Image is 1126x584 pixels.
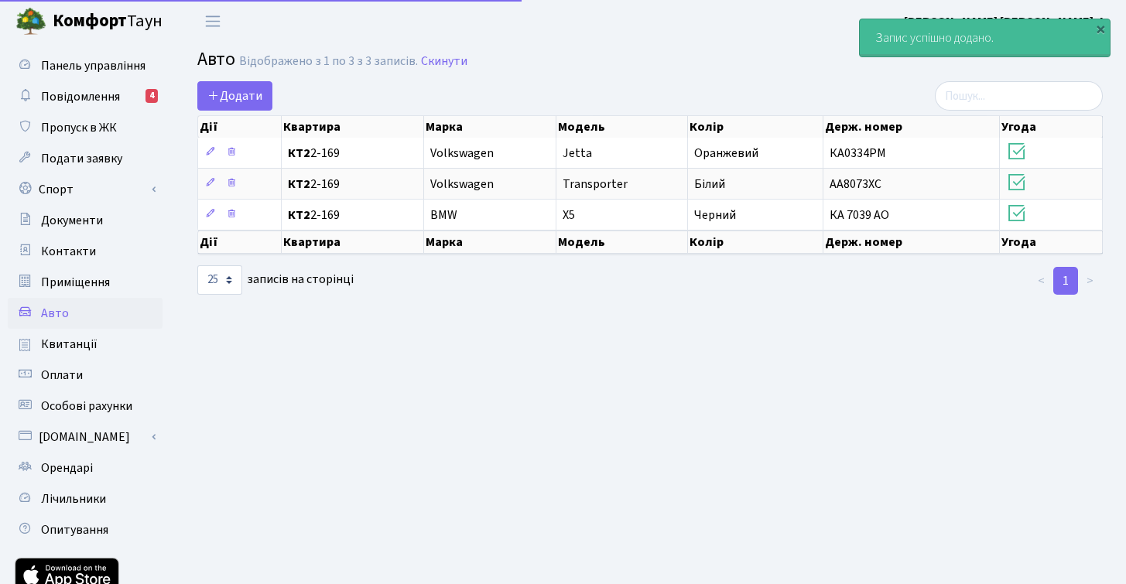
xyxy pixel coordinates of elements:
th: Угода [1000,116,1103,138]
span: BMW [430,207,457,224]
th: Дії [198,116,282,138]
span: 2-169 [288,147,417,159]
span: Орендарі [41,459,93,476]
a: 1 [1053,267,1078,295]
th: Квартира [282,231,424,254]
span: Transporter [563,176,628,193]
span: Черний [694,207,736,224]
a: Спорт [8,174,163,205]
b: [PERSON_NAME] [PERSON_NAME]. І. [904,13,1107,30]
span: Квитанції [41,336,98,353]
a: Панель управління [8,50,163,81]
span: Особові рахунки [41,398,132,415]
a: Документи [8,205,163,236]
th: Марка [424,231,556,254]
a: Лічильники [8,483,163,514]
th: Держ. номер [823,231,1000,254]
span: Приміщення [41,274,110,291]
span: Оплати [41,367,83,384]
th: Дії [198,231,282,254]
a: Приміщення [8,267,163,298]
span: Volkswagen [430,145,494,162]
a: Подати заявку [8,143,163,174]
span: КА 7039 АО [830,207,889,224]
a: [PERSON_NAME] [PERSON_NAME]. І. [904,12,1107,31]
a: Скинути [421,54,467,69]
a: Додати [197,81,272,111]
span: Авто [41,305,69,322]
span: Документи [41,212,103,229]
span: Volkswagen [430,176,494,193]
div: Відображено з 1 по 3 з 3 записів. [239,54,418,69]
div: Запис успішно додано. [860,19,1110,56]
span: X5 [563,207,575,224]
button: Переключити навігацію [193,9,232,34]
span: Лічильники [41,490,106,507]
select: записів на сторінці [197,265,242,295]
th: Держ. номер [823,116,1000,138]
a: Особові рахунки [8,391,163,422]
span: Контакти [41,243,96,260]
th: Квартира [282,116,424,138]
a: [DOMAIN_NAME] [8,422,163,453]
div: × [1093,21,1108,36]
th: Колір [688,116,823,138]
span: Панель управління [41,57,145,74]
input: Пошук... [935,81,1103,111]
a: Орендарі [8,453,163,483]
a: Авто [8,298,163,329]
span: 2-169 [288,178,417,190]
span: Білий [694,176,725,193]
th: Колір [688,231,823,254]
th: Угода [1000,231,1103,254]
a: Оплати [8,360,163,391]
img: logo.png [15,6,46,37]
span: Таун [53,9,163,35]
b: Комфорт [53,9,127,33]
b: КТ2 [288,207,310,224]
span: Опитування [41,521,108,538]
a: Квитанції [8,329,163,360]
th: Модель [556,231,688,254]
b: КТ2 [288,145,310,162]
span: Подати заявку [41,150,122,167]
b: КТ2 [288,176,310,193]
div: 4 [145,89,158,103]
span: 2-169 [288,209,417,221]
span: КА0334PM [830,145,886,162]
span: АА8073XC [830,176,881,193]
span: Авто [197,46,235,73]
th: Марка [424,116,556,138]
span: Оранжевий [694,145,758,162]
a: Повідомлення4 [8,81,163,112]
th: Модель [556,116,688,138]
a: Пропуск в ЖК [8,112,163,143]
span: Додати [207,87,262,104]
span: Повідомлення [41,88,120,105]
label: записів на сторінці [197,265,354,295]
span: Пропуск в ЖК [41,119,117,136]
a: Контакти [8,236,163,267]
span: Jetta [563,145,592,162]
a: Опитування [8,514,163,545]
